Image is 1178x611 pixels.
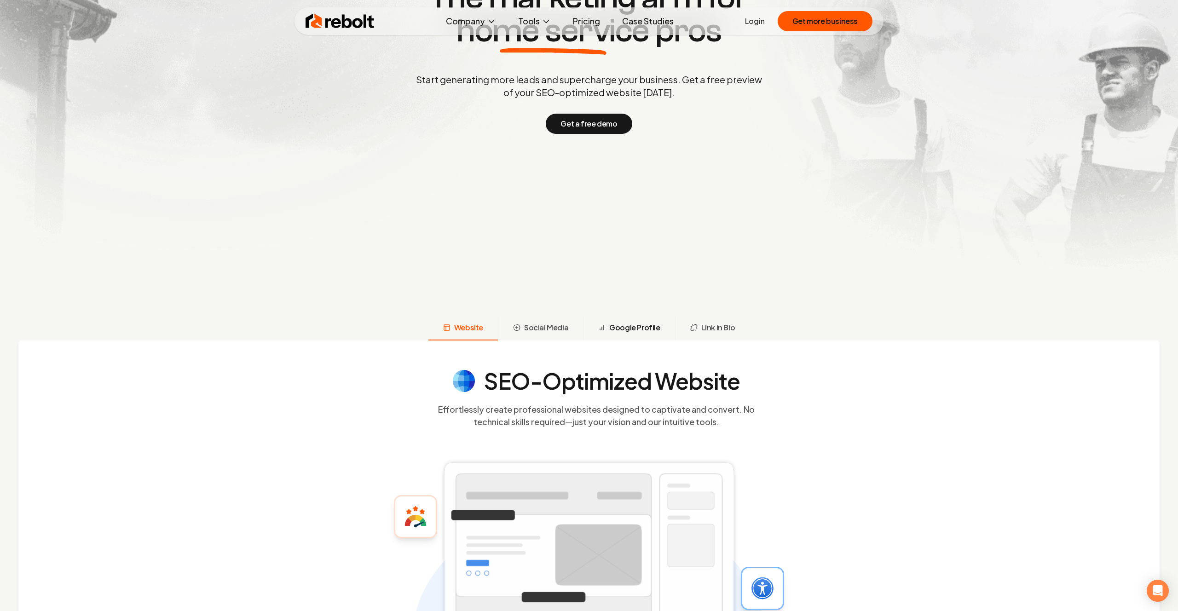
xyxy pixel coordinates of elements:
h4: SEO-Optimized Website [484,370,740,392]
a: Case Studies [615,12,681,30]
button: Company [439,12,503,30]
button: Social Media [498,317,583,340]
a: Login [745,16,765,27]
div: Open Intercom Messenger [1147,580,1169,602]
button: Get a free demo [546,114,632,134]
span: Link in Bio [701,322,735,333]
img: Rebolt Logo [306,12,375,30]
button: Google Profile [583,317,675,340]
span: Social Media [524,322,568,333]
button: Website [428,317,498,340]
p: Start generating more leads and supercharge your business. Get a free preview of your SEO-optimiz... [414,73,764,99]
span: Website [454,322,483,333]
button: Link in Bio [675,317,750,340]
span: home service [456,14,649,47]
span: Google Profile [609,322,660,333]
button: Tools [511,12,558,30]
button: Get more business [778,11,872,31]
a: Pricing [566,12,607,30]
